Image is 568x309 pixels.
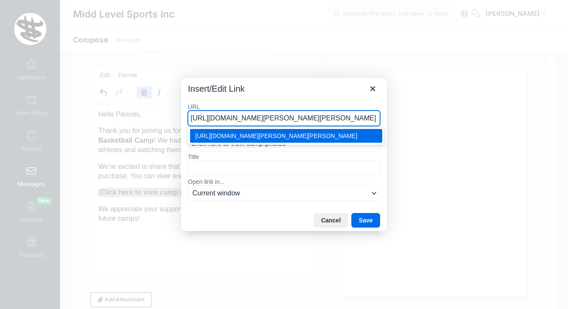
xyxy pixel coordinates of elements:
h1: Insert/Edit Link [188,83,245,94]
button: Cancel [314,213,348,228]
p: We’re excited to share that camp photos are now available for purchase. You can view and order th... [7,59,215,78]
p: [ ] [7,85,215,94]
p: Thank you for joining us for this year’s ! We had an incredible time working with your athletes a... [7,23,215,52]
div: [URL][DOMAIN_NAME][PERSON_NAME][PERSON_NAME] [195,131,379,141]
button: Close [366,81,380,96]
label: Open link in... [188,178,380,186]
button: Save [351,213,380,228]
button: Open link in... [188,186,380,201]
p: We appreciate your support and hope to see your athletes back at future camps! [7,102,215,121]
span: Current window [193,188,369,198]
strong: [PERSON_NAME] Basketball Camp [7,24,180,41]
div: Insert/Edit Link [181,78,387,231]
p: Hello Parents, [7,7,215,16]
label: URL [188,103,380,111]
strong: Click here to view camp photos [9,86,111,93]
label: Title [188,153,380,161]
div: https://khrismiddleton.smugmug.com/Khris-Middleton-Basketball-Camp-2025/Khris-Middleton-Basketbal... [190,129,382,143]
body: Rich Text Area. Press ALT-0 for help. [7,7,215,121]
